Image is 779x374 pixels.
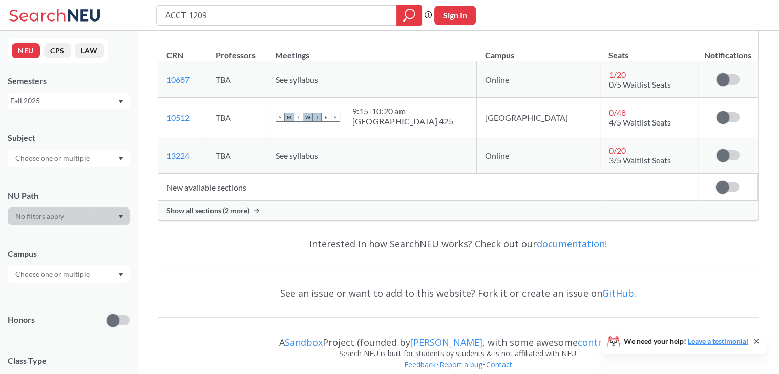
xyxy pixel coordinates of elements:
[267,39,477,61] th: Meetings
[158,348,759,359] div: Search NEU is built for students by students & is not affiliated with NEU.
[404,360,436,369] a: Feedback
[158,229,759,259] div: Interested in how SearchNEU works? Check out our
[486,360,513,369] a: Contact
[8,248,130,259] div: Campus
[8,132,130,143] div: Subject
[207,61,267,98] td: TBA
[331,113,340,122] span: S
[276,113,285,122] span: S
[8,207,130,225] div: Dropdown arrow
[624,338,748,345] span: We need your help!
[166,75,190,85] a: 10687
[608,108,625,117] span: 0 / 48
[688,337,748,345] a: Leave a testimonial
[8,93,130,109] div: Fall 2025Dropdown arrow
[439,360,483,369] a: Report a bug
[8,355,130,366] span: Class Type
[158,327,759,348] div: A Project (founded by , with some awesome )
[158,278,759,308] div: See an issue or want to add to this website? Fork it or create an issue on .
[166,113,190,122] a: 10512
[537,238,607,250] a: documentation!
[10,95,117,107] div: Fall 2025
[8,265,130,283] div: Dropdown arrow
[600,39,698,61] th: Seats
[477,98,600,137] td: [GEOGRAPHIC_DATA]
[294,113,303,122] span: T
[285,336,323,348] a: Sandbox
[158,201,758,220] div: Show all sections (2 more)
[303,113,312,122] span: W
[477,61,600,98] td: Online
[10,268,96,280] input: Choose one or multiple
[602,287,634,299] a: GitHub
[118,215,123,219] svg: Dropdown arrow
[44,43,71,58] button: CPS
[608,146,625,155] span: 0 / 20
[118,157,123,161] svg: Dropdown arrow
[396,5,422,26] div: magnifying glass
[75,43,104,58] button: LAW
[312,113,322,122] span: T
[276,75,318,85] span: See syllabus
[352,106,453,116] div: 9:15 - 10:20 am
[477,137,600,174] td: Online
[166,206,249,215] span: Show all sections (2 more)
[403,8,415,23] svg: magnifying glass
[352,116,453,127] div: [GEOGRAPHIC_DATA] 425
[207,137,267,174] td: TBA
[698,39,757,61] th: Notifications
[8,75,130,87] div: Semesters
[207,39,267,61] th: Professors
[608,70,625,79] span: 1 / 20
[608,79,670,89] span: 0/5 Waitlist Seats
[276,151,318,160] span: See syllabus
[410,336,482,348] a: [PERSON_NAME]
[477,39,600,61] th: Campus
[8,150,130,167] div: Dropdown arrow
[158,174,698,201] td: New available sections
[118,100,123,104] svg: Dropdown arrow
[12,43,40,58] button: NEU
[608,117,670,127] span: 4/5 Waitlist Seats
[322,113,331,122] span: F
[8,314,35,326] p: Honors
[285,113,294,122] span: M
[608,155,670,165] span: 3/5 Waitlist Seats
[434,6,476,25] button: Sign In
[166,151,190,160] a: 13224
[166,50,183,61] div: CRN
[164,7,389,24] input: Class, professor, course number, "phrase"
[10,152,96,164] input: Choose one or multiple
[578,336,635,348] a: contributors
[118,273,123,277] svg: Dropdown arrow
[207,98,267,137] td: TBA
[8,190,130,201] div: NU Path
